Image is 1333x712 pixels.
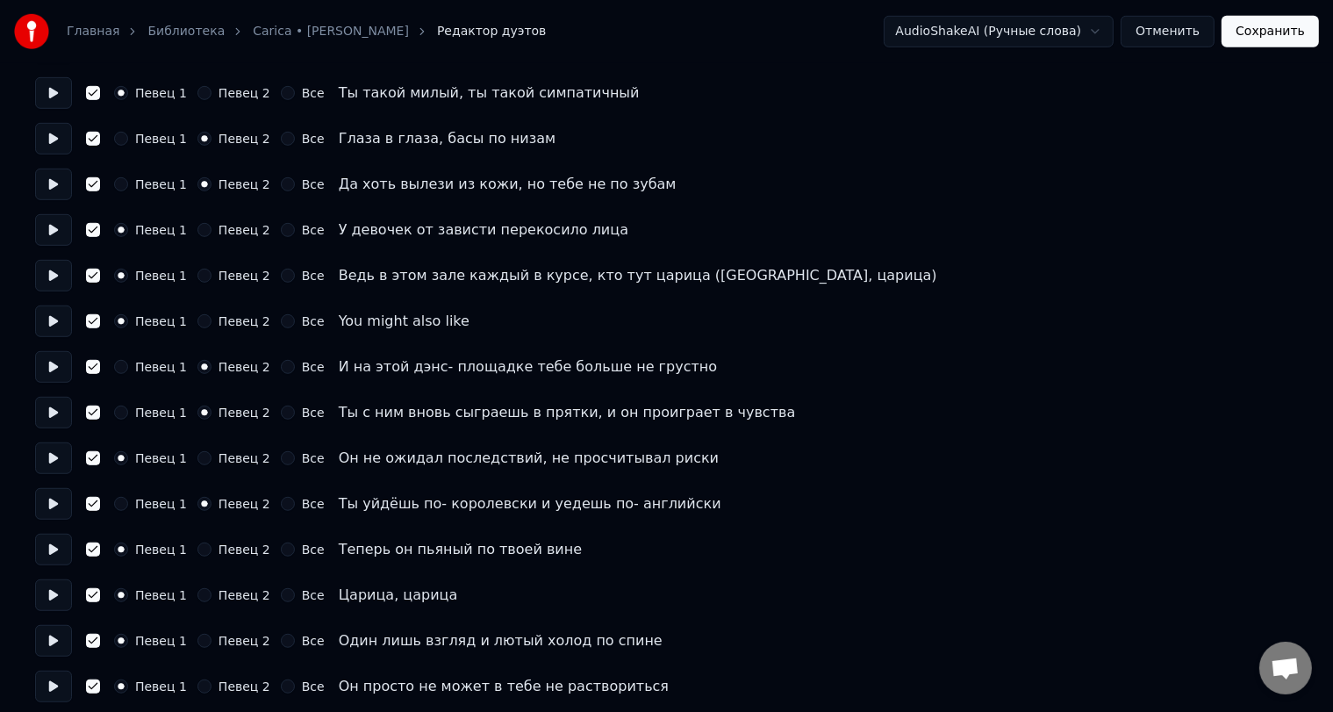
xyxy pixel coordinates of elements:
label: Певец 2 [219,178,270,191]
label: Певец 1 [135,543,187,556]
label: Все [302,635,325,647]
label: Певец 1 [135,589,187,601]
label: Все [302,406,325,419]
span: Редактор дуэтов [437,23,546,40]
label: Все [302,680,325,693]
a: Библиотека [147,23,225,40]
label: Певец 1 [135,406,187,419]
div: И на этой дэнс- площадке тебе больше не грустно [339,356,717,378]
label: Певец 1 [135,452,187,464]
label: Все [302,315,325,327]
label: Все [302,133,325,145]
div: Глаза в глаза, басы по низам [339,128,555,149]
label: Певец 2 [219,589,270,601]
label: Певец 1 [135,680,187,693]
label: Все [302,270,325,282]
label: Все [302,178,325,191]
label: Все [302,224,325,236]
label: Певец 2 [219,224,270,236]
label: Певец 2 [219,87,270,99]
label: Все [302,452,325,464]
label: Все [302,361,325,373]
label: Певец 2 [219,680,270,693]
label: Все [302,589,325,601]
label: Певец 2 [219,270,270,282]
label: Певец 1 [135,224,187,236]
label: Певец 1 [135,270,187,282]
label: Все [302,87,325,99]
label: Певец 1 [135,361,187,373]
div: Один лишь взгляд и лютый холод по спине [339,630,663,651]
div: У девочек от зависти перекосило лица [339,219,628,241]
div: Ты с ним вновь сыграешь в прятки, и он проиграет в чувства [339,402,796,423]
div: Да хоть вылези из кожи, но тебе не по зубам [339,174,677,195]
label: Певец 1 [135,87,187,99]
label: Все [302,498,325,510]
a: Carica • [PERSON_NAME] [253,23,409,40]
label: Певец 1 [135,133,187,145]
div: Ты уйдёшь по- королевски и уедешь по- английски [339,493,721,514]
div: Ведь в этом зале каждый в курсе, кто тут царица ([GEOGRAPHIC_DATA], царица) [339,265,937,286]
label: Певец 1 [135,315,187,327]
label: Певец 2 [219,635,270,647]
label: Певец 1 [135,178,187,191]
div: Царица, царица [339,585,458,606]
label: Певец 2 [219,406,270,419]
img: youka [14,14,49,49]
nav: breadcrumb [67,23,546,40]
label: Певец 2 [219,498,270,510]
a: Главная [67,23,119,40]
button: Сохранить [1222,16,1319,47]
label: Певец 1 [135,498,187,510]
div: Он не ожидал последствий, не просчитывал риски [339,448,719,469]
button: Отменить [1121,16,1215,47]
label: Все [302,543,325,556]
label: Певец 2 [219,543,270,556]
div: Он просто не может в тебе не раствориться [339,676,669,697]
label: Певец 1 [135,635,187,647]
label: Певец 2 [219,133,270,145]
label: Певец 2 [219,452,270,464]
div: Теперь он пьяный по твоей вине [339,539,582,560]
div: You might also like [339,311,469,332]
div: Ты такой милый, ты такой симпатичный [339,83,640,104]
label: Певец 2 [219,361,270,373]
div: Открытый чат [1259,642,1312,694]
label: Певец 2 [219,315,270,327]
